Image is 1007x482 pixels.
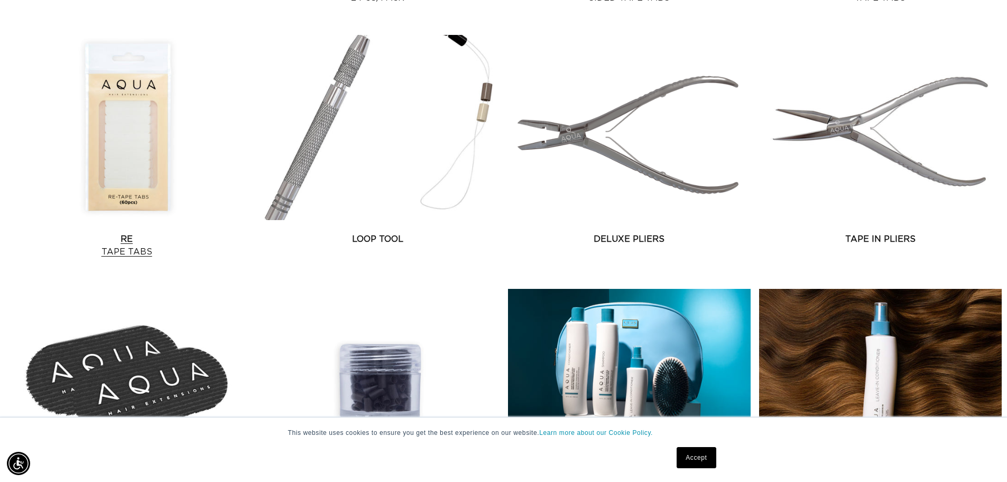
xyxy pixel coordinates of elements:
a: Learn more about our Cookie Policy. [539,429,653,436]
a: Tape In Pliers [759,233,1002,245]
a: Accept [677,447,716,468]
iframe: Chat Widget [954,431,1007,482]
a: Deluxe Pliers [508,233,751,245]
a: Loop Tool [256,233,499,245]
p: This website uses cookies to ensure you get the best experience on our website. [288,428,719,438]
div: Accessibility Menu [7,452,30,475]
a: Re Tape Tabs [5,233,248,258]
